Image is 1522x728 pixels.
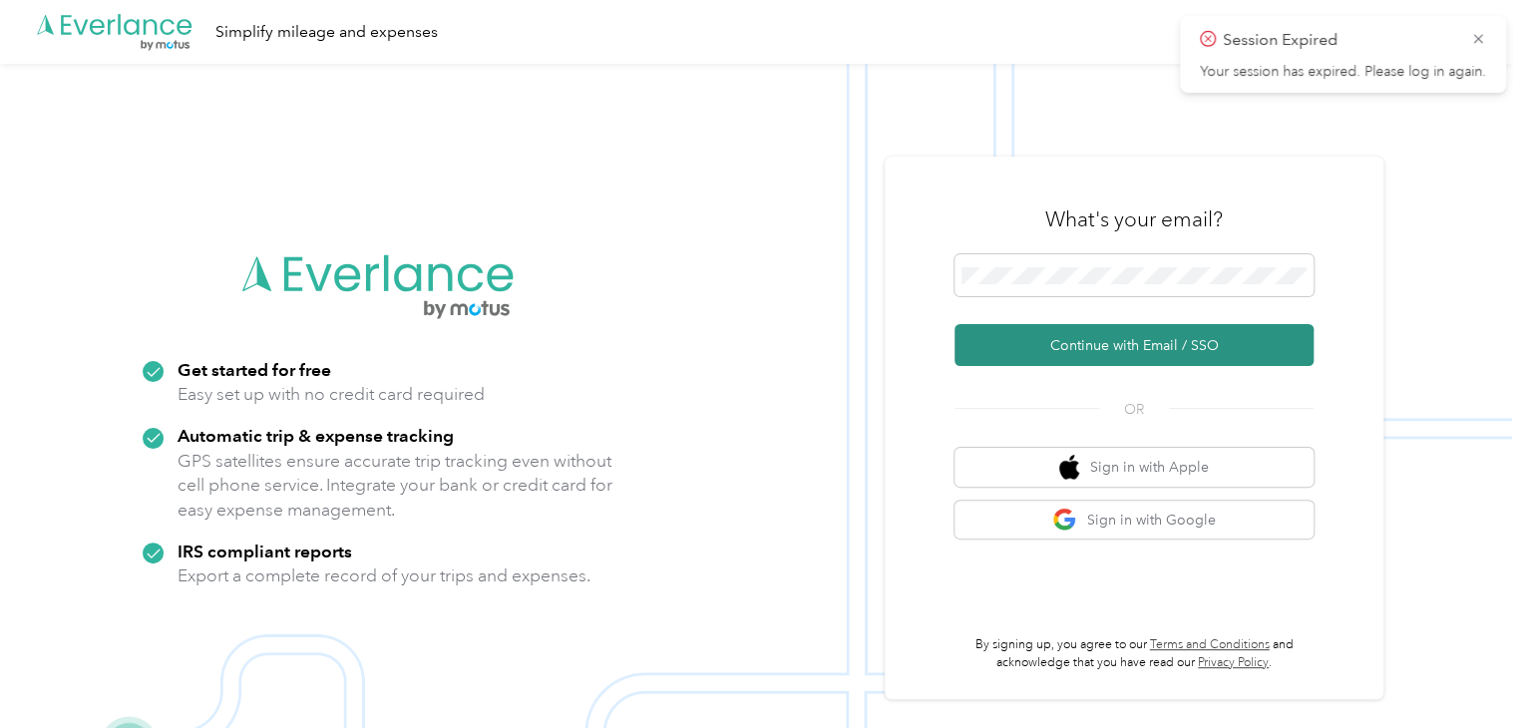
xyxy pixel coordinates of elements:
p: Session Expired [1223,28,1456,53]
iframe: Everlance-gr Chat Button Frame [1410,616,1522,728]
button: apple logoSign in with Apple [954,448,1314,487]
p: Your session has expired. Please log in again. [1200,63,1486,81]
img: apple logo [1059,455,1079,480]
span: OR [1099,399,1169,420]
h3: What's your email? [1045,205,1223,233]
p: By signing up, you agree to our and acknowledge that you have read our . [954,636,1314,671]
a: Privacy Policy [1198,655,1269,670]
strong: IRS compliant reports [178,541,352,561]
img: google logo [1052,508,1077,533]
p: GPS satellites ensure accurate trip tracking even without cell phone service. Integrate your bank... [178,449,613,523]
a: Terms and Conditions [1150,637,1270,652]
strong: Get started for free [178,359,331,380]
button: Continue with Email / SSO [954,324,1314,366]
p: Easy set up with no credit card required [178,382,485,407]
p: Export a complete record of your trips and expenses. [178,563,590,588]
strong: Automatic trip & expense tracking [178,425,454,446]
div: Simplify mileage and expenses [215,20,438,45]
button: google logoSign in with Google [954,501,1314,540]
